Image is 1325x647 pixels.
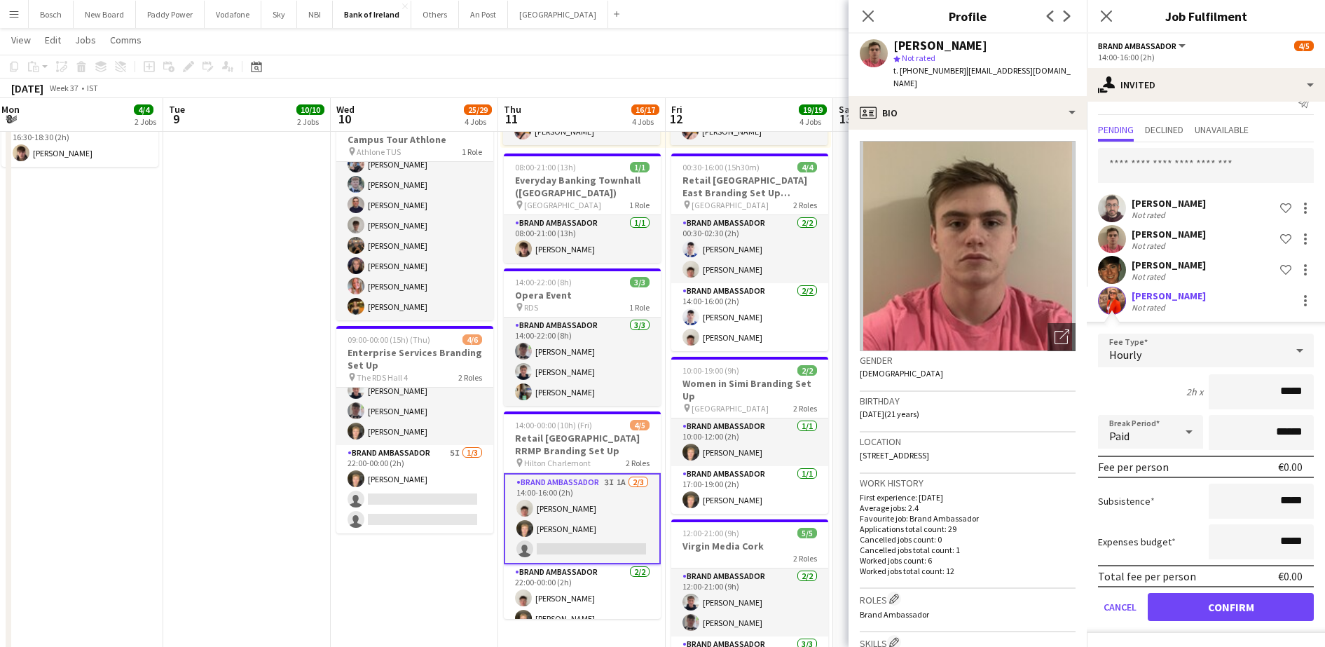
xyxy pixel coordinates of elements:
[167,111,185,127] span: 9
[860,354,1076,367] h3: Gender
[1132,259,1206,271] div: [PERSON_NAME]
[110,34,142,46] span: Comms
[504,154,661,263] app-job-card: 08:00-21:00 (13h)1/1Everyday Banking Townhall ([GEOGRAPHIC_DATA]) [GEOGRAPHIC_DATA]1 RoleBrand Am...
[860,368,943,379] span: [DEMOGRAPHIC_DATA]
[75,34,96,46] span: Jobs
[692,403,769,414] span: [GEOGRAPHIC_DATA]
[860,555,1076,566] p: Worked jobs count: 6
[860,409,919,419] span: [DATE] (21 years)
[671,466,828,514] app-card-role: Brand Ambassador1/117:00-19:00 (2h)[PERSON_NAME]
[797,162,817,172] span: 4/4
[793,200,817,210] span: 2 Roles
[87,83,98,93] div: IST
[631,104,659,115] span: 16/17
[629,200,650,210] span: 1 Role
[692,200,769,210] span: [GEOGRAPHIC_DATA]
[333,1,411,28] button: Bank of Ireland
[504,564,661,632] app-card-role: Brand Ambassador2/222:00-00:00 (2h)[PERSON_NAME][PERSON_NAME]
[793,403,817,414] span: 2 Roles
[1186,386,1203,398] div: 2h x
[860,513,1076,524] p: Favourite job: Brand Ambassador
[46,83,81,93] span: Week 37
[860,503,1076,513] p: Average jobs: 2.4
[1132,302,1168,313] div: Not rated
[515,420,592,430] span: 14:00-00:00 (10h) (Fri)
[799,104,827,115] span: 19/19
[849,7,1087,25] h3: Profile
[797,528,817,538] span: 5/5
[682,528,739,538] span: 12:00-21:00 (9h)
[1087,68,1325,102] div: Invited
[1098,41,1176,51] span: Brand Ambassador
[336,110,493,320] app-card-role: Brand Ambassador9/908:00-20:00 (12h)[PERSON_NAME][PERSON_NAME][PERSON_NAME][PERSON_NAME][PERSON_N...
[411,1,459,28] button: Others
[459,1,508,28] button: An Post
[504,103,521,116] span: Thu
[860,435,1076,448] h3: Location
[837,111,854,127] span: 13
[336,357,493,445] app-card-role: Brand Ambassador3/309:00-11:00 (2h)[PERSON_NAME][PERSON_NAME][PERSON_NAME]
[1132,271,1168,282] div: Not rated
[671,154,828,351] app-job-card: 00:30-16:00 (15h30m)4/4Retail [GEOGRAPHIC_DATA] East Branding Set Up ([GEOGRAPHIC_DATA]) [GEOGRAP...
[524,200,601,210] span: [GEOGRAPHIC_DATA]
[1098,569,1196,583] div: Total fee per person
[69,31,102,49] a: Jobs
[632,116,659,127] div: 4 Jobs
[336,326,493,533] app-job-card: 09:00-00:00 (15h) (Thu)4/6Enterprise Services Branding Set Up The RDS Hall 42 RolesBrand Ambassad...
[860,450,929,461] span: [STREET_ADDRESS]
[11,34,31,46] span: View
[296,104,324,115] span: 10/10
[671,377,828,402] h3: Women in Simi Branding Set Up
[860,534,1076,545] p: Cancelled jobs count: 0
[357,147,401,157] span: Athlone TUS
[1087,7,1325,25] h3: Job Fulfilment
[515,162,576,172] span: 08:00-21:00 (13h)
[799,116,826,127] div: 4 Jobs
[458,372,482,383] span: 2 Roles
[629,302,650,313] span: 1 Role
[860,566,1076,576] p: Worked jobs total count: 12
[1098,125,1134,135] span: Pending
[504,268,661,406] div: 14:00-22:00 (8h)3/3Opera Event RDS1 RoleBrand Ambassador3/314:00-22:00 (8h)[PERSON_NAME][PERSON_N...
[169,103,185,116] span: Tue
[1,103,20,116] span: Mon
[462,334,482,345] span: 4/6
[1195,125,1249,135] span: Unavailable
[504,411,661,619] app-job-card: 14:00-00:00 (10h) (Fri)4/5Retail [GEOGRAPHIC_DATA] RRMP Branding Set Up Hilton Charlemont2 RolesB...
[357,372,408,383] span: The RDS Hall 4
[524,458,591,468] span: Hilton Charlemont
[348,334,430,345] span: 09:00-00:00 (15h) (Thu)
[860,592,1076,606] h3: Roles
[334,111,355,127] span: 10
[336,113,493,320] app-job-card: 08:00-20:00 (12h)9/9Campus Tour Athlone Athlone TUS1 RoleBrand Ambassador9/908:00-20:00 (12h)[PER...
[336,133,493,146] h3: Campus Tour Athlone
[1098,495,1155,508] label: Subsistence
[793,553,817,564] span: 2 Roles
[134,104,153,115] span: 4/4
[11,81,43,95] div: [DATE]
[502,111,521,127] span: 11
[261,1,297,28] button: Sky
[860,477,1076,489] h3: Work history
[682,365,739,376] span: 10:00-19:00 (9h)
[630,162,650,172] span: 1/1
[508,1,608,28] button: [GEOGRAPHIC_DATA]
[6,31,36,49] a: View
[504,215,661,263] app-card-role: Brand Ambassador1/108:00-21:00 (13h)[PERSON_NAME]
[671,283,828,351] app-card-role: Brand Ambassador2/214:00-16:00 (2h)[PERSON_NAME][PERSON_NAME]
[902,53,935,63] span: Not rated
[671,215,828,283] app-card-role: Brand Ambassador2/200:30-02:30 (2h)[PERSON_NAME][PERSON_NAME]
[860,492,1076,503] p: First experience: [DATE]
[1098,593,1142,621] button: Cancel
[1,119,158,167] app-card-role: Brand Ambassador1/116:30-18:30 (2h)[PERSON_NAME]
[671,357,828,514] div: 10:00-19:00 (9h)2/2Women in Simi Branding Set Up [GEOGRAPHIC_DATA]2 RolesBrand Ambassador1/110:00...
[1145,125,1183,135] span: Declined
[1048,323,1076,351] div: Open photos pop-in
[336,346,493,372] h3: Enterprise Services Branding Set Up
[1098,460,1169,474] div: Fee per person
[626,458,650,468] span: 2 Roles
[1098,52,1314,62] div: 14:00-16:00 (2h)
